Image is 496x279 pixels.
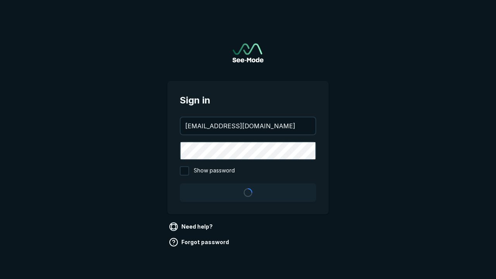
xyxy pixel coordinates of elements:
a: Forgot password [167,236,232,248]
img: See-Mode Logo [232,43,263,62]
a: Go to sign in [232,43,263,62]
span: Show password [194,166,235,176]
span: Sign in [180,93,316,107]
input: your@email.com [181,117,315,134]
a: Need help? [167,220,216,233]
